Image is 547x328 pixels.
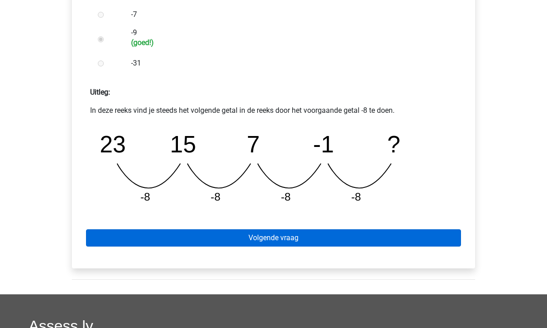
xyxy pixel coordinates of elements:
tspan: 7 [247,131,260,157]
tspan: 15 [170,131,196,157]
p: In deze reeks vind je steeds het volgende getal in de reeks door het voorgaande getal -8 te doen. [90,105,457,116]
h6: (goed!) [131,38,446,47]
tspan: ? [388,131,401,157]
label: -9 [131,27,446,47]
label: -7 [131,9,446,20]
tspan: -8 [281,191,291,203]
label: -31 [131,58,446,69]
tspan: 23 [100,131,126,157]
tspan: -8 [211,191,221,203]
tspan: -8 [141,191,151,203]
tspan: -8 [352,191,362,203]
strong: Uitleg: [90,88,110,96]
a: Volgende vraag [86,229,461,247]
tspan: -1 [314,131,334,157]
